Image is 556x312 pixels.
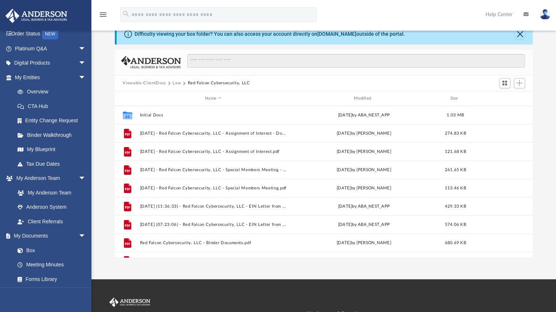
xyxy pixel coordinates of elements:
button: [DATE] (07:23:06) - Red Falcon Cybersecurity, LLC - EIN Letter from IRS.pdf [140,222,287,227]
a: Anderson System [10,200,93,215]
span: 274.83 KB [445,131,466,135]
span: 680.69 KB [445,241,466,245]
button: Viewable-ClientDocs [122,80,166,86]
a: Digital Productsarrow_drop_down [5,56,97,70]
img: Anderson Advisors Platinum Portal [3,9,69,23]
a: Entity Change Request [10,113,97,128]
img: Anderson Advisors Platinum Portal [108,297,152,307]
span: 429.33 KB [445,204,466,208]
a: My Anderson Team [10,185,90,200]
a: Tax Due Dates [10,157,97,171]
div: [DATE] by ABA_NEST_APP [290,222,438,228]
div: grid [115,106,533,257]
img: User Pic [540,9,551,20]
div: Modified [290,95,437,102]
button: Initial Docs [140,113,287,118]
button: Switch to Grid View [499,78,510,88]
button: [DATE] - Red Falcon Cybersecurity, LLC - Special Members Meeting - DocuSigned.pdf [140,167,287,172]
button: Red Falcon Cybersecurity, LLC - Binder Documents.pdf [140,240,287,245]
div: NEW [42,28,58,39]
div: Difficulty viewing your box folder? You can also access your account directly on outside of the p... [135,30,405,38]
a: My Documentsarrow_drop_down [5,229,93,243]
a: Order StatusNEW [5,27,97,42]
a: [DOMAIN_NAME] [317,31,356,37]
div: [DATE] by [PERSON_NAME] [290,167,438,173]
span: arrow_drop_down [79,56,93,71]
span: 113.46 KB [445,186,466,190]
a: Binder Walkthrough [10,128,97,142]
span: 261.65 KB [445,168,466,172]
a: CTA Hub [10,99,97,113]
div: Name [139,95,287,102]
a: Notarize [10,286,93,301]
a: My Anderson Teamarrow_drop_down [5,171,93,186]
a: Meeting Minutes [10,258,93,272]
div: [DATE] by [PERSON_NAME] [290,149,438,155]
i: menu [99,10,107,19]
button: [DATE] - Red Falcon Cybersecurity, LLC - Assignment of Interest - DocuSigned.pdf [140,131,287,136]
div: id [118,95,136,102]
div: id [473,95,524,102]
button: [DATE] - Red Falcon Cybersecurity, LLC - Special Members Meeting.pdf [140,186,287,190]
div: [DATE] by ABA_NEST_APP [290,112,438,119]
span: 121.68 KB [445,150,466,154]
a: Overview [10,85,97,99]
a: My Blueprint [10,142,93,157]
div: [DATE] by [PERSON_NAME] [290,130,438,137]
a: My Entitiesarrow_drop_down [5,70,97,85]
span: arrow_drop_down [79,41,93,56]
span: arrow_drop_down [79,171,93,186]
span: arrow_drop_down [79,70,93,85]
button: Law [173,80,181,86]
button: Add [514,78,525,88]
a: menu [99,14,107,19]
div: [DATE] by ABA_NEST_APP [290,203,438,210]
button: [DATE] - Red Falcon Cybersecurity, LLC - Assignment of Interest.pdf [140,149,287,154]
span: 574.06 KB [445,223,466,227]
button: Close [515,29,525,39]
button: [DATE] (11:36:33) - Red Falcon Cybersecurity, LLC - EIN Letter from IRS.pdf [140,204,287,209]
div: Size [440,95,470,102]
div: [DATE] by [PERSON_NAME] [290,240,438,246]
a: Box [10,243,90,258]
a: Client Referrals [10,214,93,229]
i: search [122,10,130,18]
a: Platinum Q&Aarrow_drop_down [5,41,97,56]
a: Forms Library [10,272,90,286]
input: Search files and folders [187,54,525,68]
span: arrow_drop_down [79,229,93,244]
button: Red Falcon Cybersecurity, LLC [188,80,250,86]
div: [DATE] by [PERSON_NAME] [290,185,438,192]
span: 1.03 MB [447,113,464,117]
